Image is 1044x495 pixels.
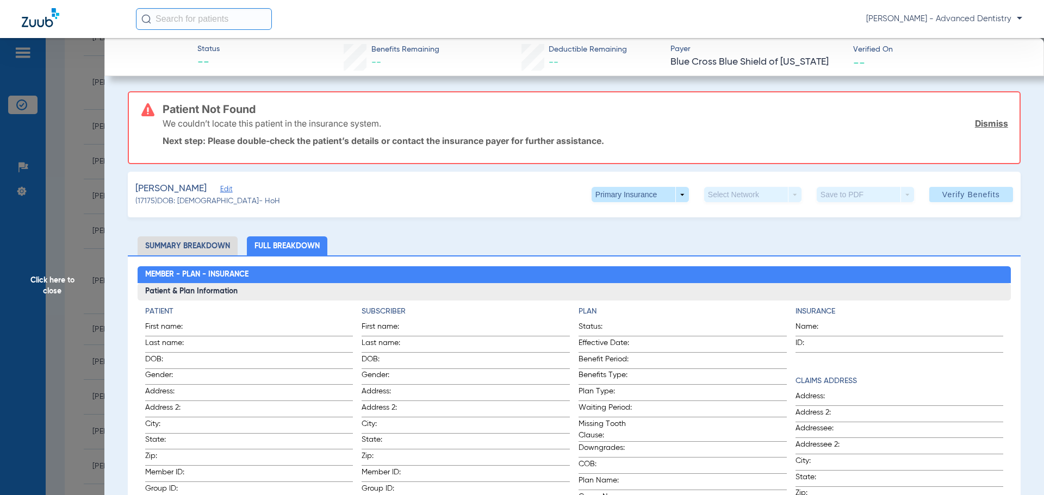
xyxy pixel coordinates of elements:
span: Benefits Type: [579,369,632,384]
span: Edit [220,185,230,196]
span: Address: [796,391,849,405]
span: Address 2: [362,402,415,417]
span: Gender: [362,369,415,384]
button: Verify Benefits [929,187,1013,202]
span: Member ID: [362,467,415,481]
span: Verify Benefits [942,190,1000,199]
span: City: [362,418,415,433]
span: Payer [670,43,844,55]
h4: Claims Address [796,375,1004,387]
button: Primary Insurance [592,187,689,202]
span: -- [853,57,865,68]
h2: Member - Plan - Insurance [138,266,1011,284]
h4: Plan [579,306,787,317]
span: Member ID: [145,467,198,481]
span: (17175) DOB: [DEMOGRAPHIC_DATA] - HoH [135,196,280,207]
h3: Patient Not Found [163,104,1008,115]
li: Full Breakdown [247,236,327,255]
input: Search for patients [136,8,272,30]
span: Status [197,43,220,55]
span: Waiting Period: [579,402,632,417]
span: Plan Name: [579,475,632,490]
span: Address 2: [796,407,849,422]
span: -- [549,58,558,67]
span: Blue Cross Blue Shield of [US_STATE] [670,55,844,69]
h4: Subscriber [362,306,570,317]
img: Zuub Logo [22,8,59,27]
span: State: [796,472,849,486]
img: error-icon [141,103,154,116]
span: Zip: [362,450,415,465]
span: Last name: [362,337,415,352]
h3: Patient & Plan Information [138,283,1011,300]
span: COB: [579,459,632,473]
span: [PERSON_NAME] [135,182,207,196]
span: Downgrades: [579,442,632,457]
span: Plan Type: [579,386,632,400]
span: Benefit Period: [579,354,632,368]
span: First name: [145,321,198,336]
span: Addressee 2: [796,439,849,454]
span: Last name: [145,337,198,352]
p: We couldn’t locate this patient in the insurance system. [163,118,381,129]
span: DOB: [362,354,415,368]
span: City: [145,418,198,433]
span: -- [197,55,220,71]
span: Status: [579,321,632,336]
h4: Patient [145,306,353,317]
span: Effective Date: [579,337,632,352]
span: ID: [796,337,826,352]
span: Zip: [145,450,198,465]
span: -- [371,58,381,67]
span: [PERSON_NAME] - Advanced Dentistry [866,14,1022,24]
span: Missing Tooth Clause: [579,418,632,441]
span: State: [362,434,415,449]
span: First name: [362,321,415,336]
span: Deductible Remaining [549,44,627,55]
span: Address 2: [145,402,198,417]
a: Dismiss [975,118,1008,129]
span: DOB: [145,354,198,368]
span: State: [145,434,198,449]
span: Gender: [145,369,198,384]
p: Next step: Please double-check the patient’s details or contact the insurance payer for further a... [163,135,1008,146]
img: Search Icon [141,14,151,24]
span: Name: [796,321,826,336]
span: Verified On [853,44,1027,55]
li: Summary Breakdown [138,236,238,255]
span: Benefits Remaining [371,44,439,55]
h4: Insurance [796,306,1004,317]
span: Addressee: [796,423,849,437]
span: City: [796,455,849,470]
span: Address: [362,386,415,400]
span: Address: [145,386,198,400]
